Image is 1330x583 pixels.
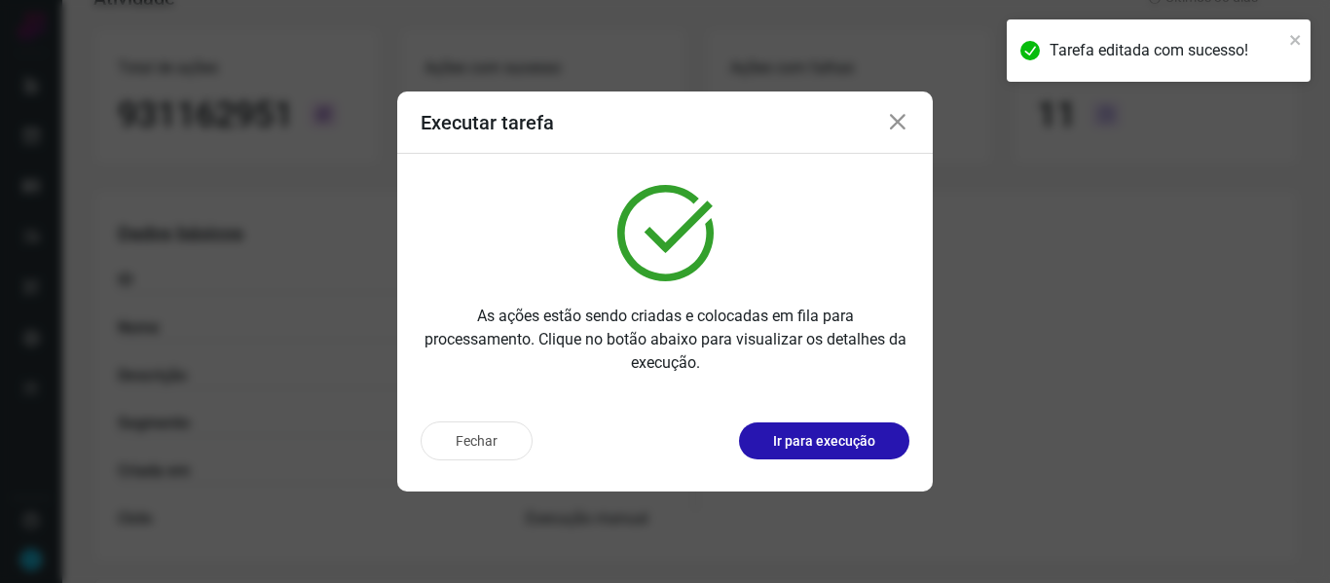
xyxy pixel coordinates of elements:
[421,111,554,134] h3: Executar tarefa
[739,422,909,459] button: Ir para execução
[773,431,875,452] p: Ir para execução
[617,185,714,281] img: verified.svg
[421,421,533,460] button: Fechar
[421,305,909,375] p: As ações estão sendo criadas e colocadas em fila para processamento. Clique no botão abaixo para ...
[1050,39,1283,62] div: Tarefa editada com sucesso!
[1289,27,1303,51] button: close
